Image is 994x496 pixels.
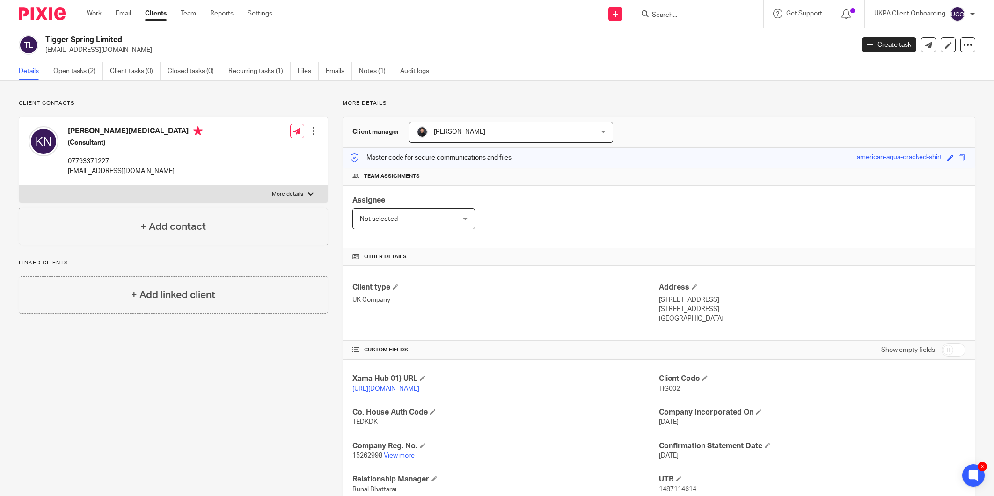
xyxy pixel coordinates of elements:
[29,126,58,156] img: svg%3E
[978,462,987,471] div: 3
[68,157,203,166] p: 07793371227
[68,138,203,147] h5: (Consultant)
[651,11,735,20] input: Search
[659,486,696,493] span: 1487114614
[360,216,398,222] span: Not selected
[874,9,945,18] p: UKPA Client Onboarding
[352,197,385,204] span: Assignee
[659,474,965,484] h4: UTR
[298,62,319,80] a: Files
[352,441,659,451] h4: Company Reg. No.
[364,253,407,261] span: Other details
[193,126,203,136] i: Primary
[145,9,167,18] a: Clients
[659,374,965,384] h4: Client Code
[352,346,659,354] h4: CUSTOM FIELDS
[19,35,38,55] img: svg%3E
[659,283,965,292] h4: Address
[659,314,965,323] p: [GEOGRAPHIC_DATA]
[352,474,659,484] h4: Relationship Manager
[352,419,378,425] span: TEDKDK
[45,45,848,55] p: [EMAIL_ADDRESS][DOMAIN_NAME]
[140,219,206,234] h4: + Add contact
[87,9,102,18] a: Work
[116,9,131,18] a: Email
[950,7,965,22] img: svg%3E
[881,345,935,355] label: Show empty fields
[19,7,66,20] img: Pixie
[400,62,436,80] a: Audit logs
[168,62,221,80] a: Closed tasks (0)
[352,486,396,493] span: Runal Bhattarai
[350,153,512,162] p: Master code for secure communications and files
[659,295,965,305] p: [STREET_ADDRESS]
[248,9,272,18] a: Settings
[228,62,291,80] a: Recurring tasks (1)
[131,288,215,302] h4: + Add linked client
[857,153,942,163] div: american-aqua-cracked-shirt
[786,10,822,17] span: Get Support
[352,408,659,417] h4: Co. House Auth Code
[659,441,965,451] h4: Confirmation Statement Date
[659,386,680,392] span: TIG002
[343,100,975,107] p: More details
[862,37,916,52] a: Create task
[352,283,659,292] h4: Client type
[659,408,965,417] h4: Company Incorporated On
[68,126,203,138] h4: [PERSON_NAME][MEDICAL_DATA]
[19,259,328,267] p: Linked clients
[384,452,415,459] a: View more
[434,129,485,135] span: [PERSON_NAME]
[181,9,196,18] a: Team
[352,386,419,392] a: [URL][DOMAIN_NAME]
[19,100,328,107] p: Client contacts
[659,305,965,314] p: [STREET_ADDRESS]
[210,9,234,18] a: Reports
[364,173,420,180] span: Team assignments
[326,62,352,80] a: Emails
[352,452,382,459] span: 15262998
[272,190,303,198] p: More details
[19,62,46,80] a: Details
[359,62,393,80] a: Notes (1)
[352,374,659,384] h4: Xama Hub 01) URL
[352,127,400,137] h3: Client manager
[352,295,659,305] p: UK Company
[659,419,679,425] span: [DATE]
[417,126,428,138] img: My%20Photo.jpg
[45,35,687,45] h2: Tigger Spring Limited
[659,452,679,459] span: [DATE]
[68,167,203,176] p: [EMAIL_ADDRESS][DOMAIN_NAME]
[53,62,103,80] a: Open tasks (2)
[110,62,161,80] a: Client tasks (0)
